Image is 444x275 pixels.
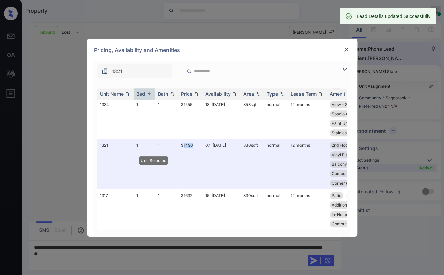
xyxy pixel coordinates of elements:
td: normal [264,139,288,189]
span: Corner unit [332,181,353,186]
img: sorting [231,91,238,96]
div: Area [243,91,254,97]
img: close [343,46,350,53]
img: sorting [169,91,176,96]
td: 830 sqft [241,189,264,240]
span: In-Home Washer ... [332,212,368,217]
img: icon-zuma [101,68,108,75]
td: 12 months [288,98,327,139]
span: Stainless Steel... [332,130,363,135]
td: 12 months [288,189,327,240]
td: $1490 [178,139,203,189]
img: sorting [279,91,285,96]
td: 1 [134,98,155,139]
div: Amenities [330,91,352,97]
img: sorting [193,91,200,96]
span: Vinyl Plank - P... [332,152,363,157]
span: Computer desk [332,171,361,176]
td: 1321 [97,139,134,189]
span: Balcony [332,162,347,167]
div: Lead Details updated Successfully [357,10,430,22]
span: Computer desk [332,221,361,226]
div: Price [181,91,192,97]
td: normal [264,98,288,139]
div: Pricing, Availability and Amenities [87,39,357,61]
div: Unit Name [100,91,124,97]
img: icon-zuma [187,68,192,74]
td: $1555 [178,98,203,139]
td: 07' [DATE] [203,139,241,189]
span: 1321 [112,67,122,75]
td: 1 [155,189,178,240]
td: 853 sqft [241,98,264,139]
td: 1334 [97,98,134,139]
span: View - South [332,102,356,107]
img: icon-zuma [341,65,349,74]
span: Paint Upgrade -... [332,121,365,126]
span: Spacious Closet [332,111,362,116]
div: Bed [136,91,145,97]
span: Patio [332,193,341,198]
img: sorting [255,91,261,96]
td: 15' [DATE] [203,189,241,240]
img: sorting [124,91,131,96]
td: 18' [DATE] [203,98,241,139]
div: Availability [205,91,231,97]
div: Bath [158,91,168,97]
td: 12 months [288,139,327,189]
td: 1 [134,189,155,240]
td: 1 [155,139,178,189]
img: sorting [146,91,153,97]
img: sorting [317,91,324,96]
div: Lease Term [291,91,317,97]
td: normal [264,189,288,240]
span: 2nd Floor [332,143,349,148]
td: $1632 [178,189,203,240]
td: 830 sqft [241,139,264,189]
td: 1317 [97,189,134,240]
span: Additional Stor... [332,202,362,208]
td: 1 [134,139,155,189]
td: 1 [155,98,178,139]
div: Type [267,91,278,97]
